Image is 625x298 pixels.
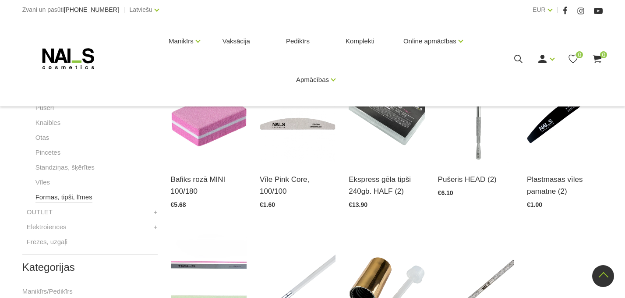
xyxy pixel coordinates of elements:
[22,4,119,15] div: Zvani un pasūti
[171,201,186,208] span: €5.68
[279,20,317,62] a: Pedikīrs
[568,53,579,64] a: 0
[171,58,247,163] img: Bafiks 100/180 griti, paredzēts dabīgā naga apstrādei....
[527,58,603,163] img: Plastmasas vīles pamatne...
[22,262,158,273] h2: Kategorijas
[438,58,514,163] img: Nerūsējošā tērauda pušeris ērtai kutikulas atbīdīšanai....
[533,4,546,15] a: EUR
[527,174,603,197] a: Plastmasas vīles pamatne (2)
[260,201,275,208] span: €1.60
[557,4,558,15] span: |
[35,147,61,158] a: Pincetes
[64,6,119,13] span: [PHONE_NUMBER]
[171,174,247,197] a: Bafiks rozā MINI 100/180
[349,201,367,208] span: €13.90
[35,117,61,128] a: Knaibles
[600,51,607,58] span: 0
[438,174,514,185] a: Pušeris HEAD (2)
[349,174,424,197] a: Ekspress gēla tipši 240gb. HALF (2)
[154,207,158,217] a: +
[154,222,158,232] a: +
[169,24,194,59] a: Manikīrs
[35,103,54,113] a: Pušeri
[27,207,53,217] a: OUTLET
[349,58,424,163] img: Ekspress gēla tipši pieaudzēšanai 240 gab.Gēla tipšu priekšrocības:1.Ekspress pieaudzēšana pāris ...
[22,286,73,297] a: Manikīrs/Pedikīrs
[124,4,125,15] span: |
[260,58,335,163] img: Ilgi kalpojoša nagu kopšanas vīle 100/100 griti. Paredzēta dabīgā naga, gēla vai akrila apstrādei...
[592,53,603,64] a: 0
[260,174,335,197] a: Vīle Pink Core, 100/100
[527,201,542,208] span: €1.00
[35,192,92,202] a: Formas, tipši, līmes
[296,62,329,97] a: Apmācības
[35,177,50,188] a: Vīles
[339,20,381,62] a: Komplekti
[27,222,67,232] a: Elektroierīces
[27,237,67,247] a: Frēzes, uzgaļi
[35,132,49,143] a: Otas
[215,20,257,62] a: Vaksācija
[438,189,453,196] span: €6.10
[64,7,119,13] a: [PHONE_NUMBER]
[130,4,152,15] a: Latviešu
[403,24,456,59] a: Online apmācības
[576,51,583,58] span: 0
[35,162,95,173] a: Standziņas, šķērītes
